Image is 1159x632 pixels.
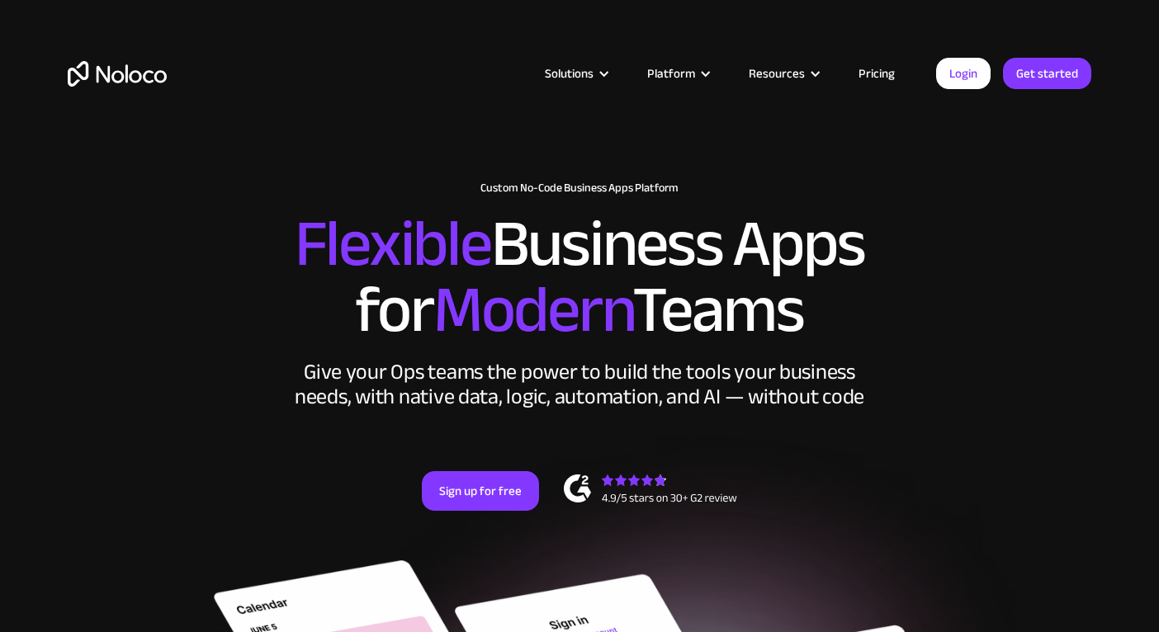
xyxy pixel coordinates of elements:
h2: Business Apps for Teams [68,211,1091,343]
a: Sign up for free [422,471,539,511]
div: Resources [728,63,838,84]
span: Flexible [295,182,491,305]
span: Modern [433,248,632,371]
h1: Custom No-Code Business Apps Platform [68,182,1091,195]
a: home [68,61,167,87]
a: Login [936,58,991,89]
div: Platform [627,63,728,84]
div: Solutions [524,63,627,84]
div: Solutions [545,63,594,84]
div: Resources [749,63,805,84]
div: Give your Ops teams the power to build the tools your business needs, with native data, logic, au... [291,360,868,409]
div: Platform [647,63,695,84]
a: Pricing [838,63,915,84]
a: Get started [1003,58,1091,89]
